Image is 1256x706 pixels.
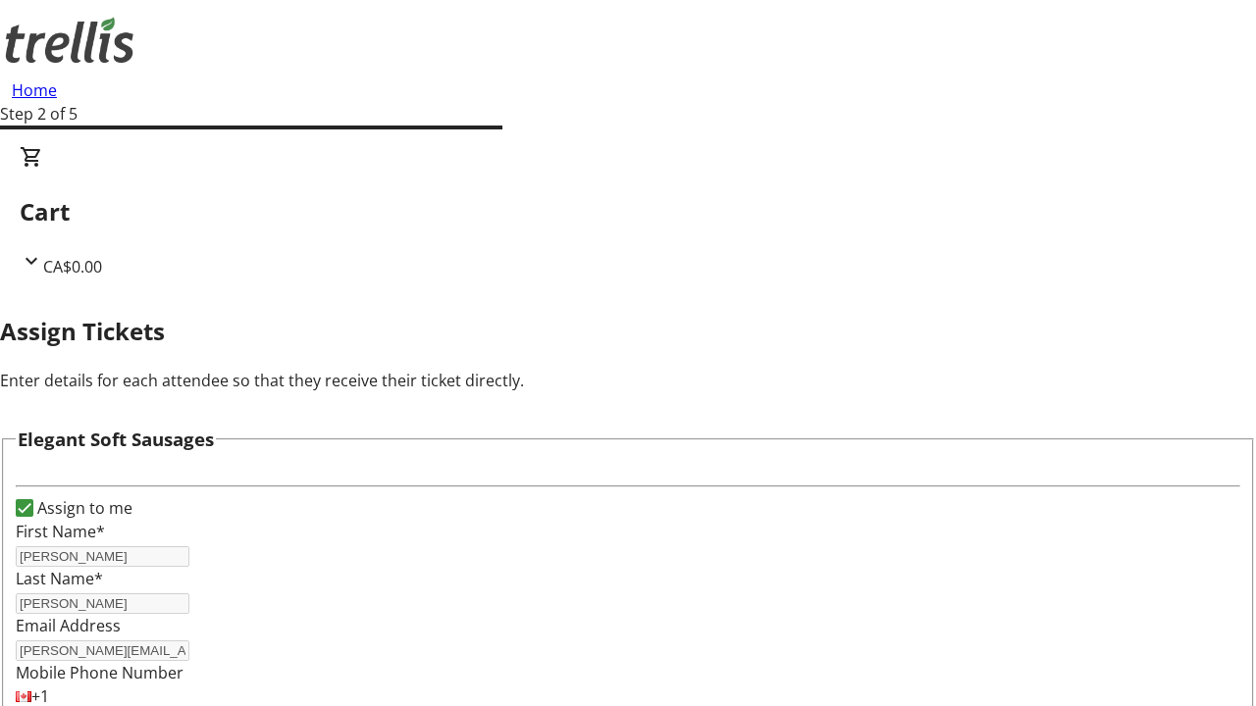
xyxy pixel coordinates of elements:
[18,426,214,453] h3: Elegant Soft Sausages
[16,662,183,683] label: Mobile Phone Number
[33,496,132,520] label: Assign to me
[16,568,103,589] label: Last Name*
[16,615,121,636] label: Email Address
[20,145,1236,278] div: CartCA$0.00
[20,194,1236,229] h2: Cart
[16,521,105,542] label: First Name*
[43,256,102,277] span: CA$0.00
